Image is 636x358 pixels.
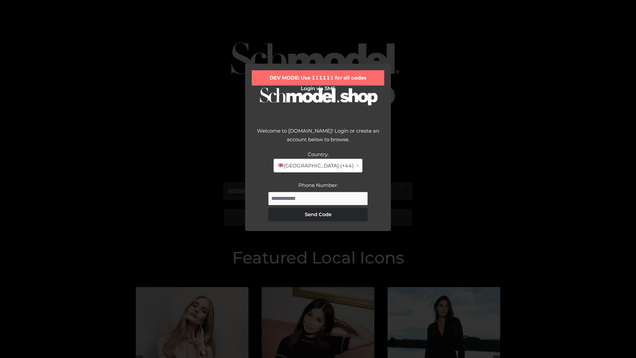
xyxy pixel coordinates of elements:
[252,70,384,86] div: DEV MODE: Use 111111 for all codes
[268,208,368,221] button: Send Code
[252,127,384,150] div: Welcome to [DOMAIN_NAME]! Login or create an account below to browse.
[298,182,338,188] label: Phone Number:
[278,163,283,168] img: 🇬🇧
[252,86,384,91] h2: Login via SMS
[308,151,329,157] label: Country:
[278,161,353,170] span: [GEOGRAPHIC_DATA] (+44)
